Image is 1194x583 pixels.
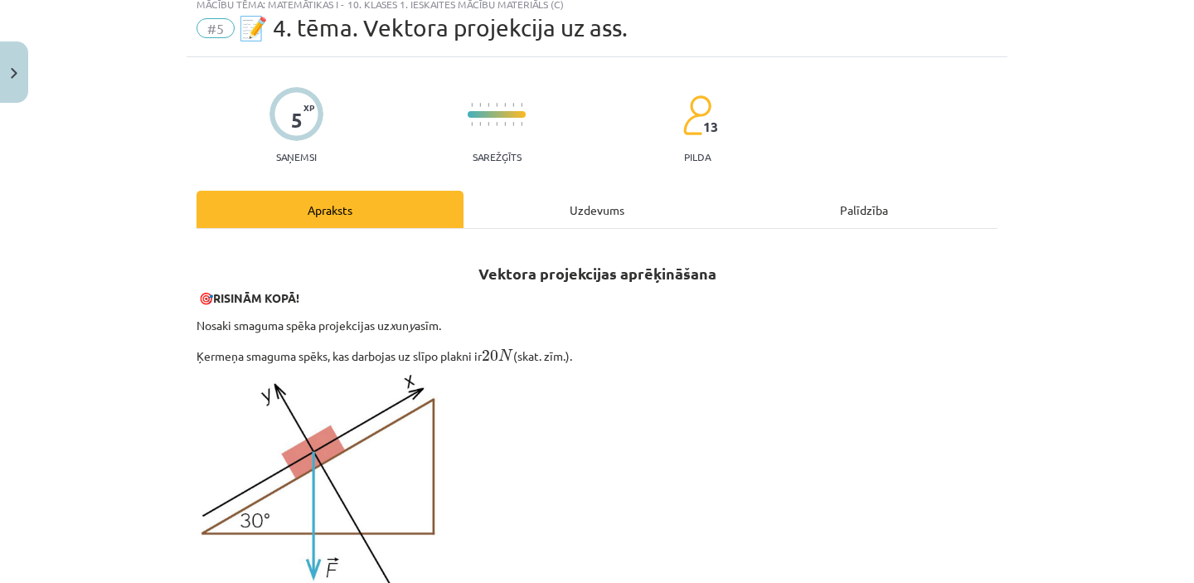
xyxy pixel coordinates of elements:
[471,103,473,107] img: icon-short-line-57e1e144782c952c97e751825c79c345078a6d821885a25fce030b3d8c18986b.svg
[521,103,522,107] img: icon-short-line-57e1e144782c952c97e751825c79c345078a6d821885a25fce030b3d8c18986b.svg
[464,191,730,228] div: Uzdevums
[471,122,473,126] img: icon-short-line-57e1e144782c952c97e751825c79c345078a6d821885a25fce030b3d8c18986b.svg
[488,122,489,126] img: icon-short-line-57e1e144782c952c97e751825c79c345078a6d821885a25fce030b3d8c18986b.svg
[682,95,711,136] img: students-c634bb4e5e11cddfef0936a35e636f08e4e9abd3cc4e673bd6f9a4125e45ecb1.svg
[269,151,323,163] p: Saņemsi
[512,122,514,126] img: icon-short-line-57e1e144782c952c97e751825c79c345078a6d821885a25fce030b3d8c18986b.svg
[730,191,997,228] div: Palīdzība
[390,318,396,333] i: x
[239,14,628,41] span: 📝 4. tēma. Vektora projekcija uz ass.
[496,122,498,126] img: icon-short-line-57e1e144782c952c97e751825c79c345078a6d821885a25fce030b3d8c18986b.svg
[197,289,997,307] p: 🎯
[473,151,522,163] p: Sarežģīts
[479,122,481,126] img: icon-short-line-57e1e144782c952c97e751825c79c345078a6d821885a25fce030b3d8c18986b.svg
[197,191,464,228] div: Apraksts
[498,349,513,361] span: N
[213,290,299,305] b: RISINĀM KOPĀ!
[479,103,481,107] img: icon-short-line-57e1e144782c952c97e751825c79c345078a6d821885a25fce030b3d8c18986b.svg
[197,344,997,365] p: Ķermeņa smaguma spēks, kas darbojas uz slīpo plakni ir (skat. zīm.).
[197,18,235,38] span: #5
[478,264,716,283] b: Vektora projekcijas aprēķināšana
[11,68,17,79] img: icon-close-lesson-0947bae3869378f0d4975bcd49f059093ad1ed9edebbc8119c70593378902aed.svg
[504,103,506,107] img: icon-short-line-57e1e144782c952c97e751825c79c345078a6d821885a25fce030b3d8c18986b.svg
[488,103,489,107] img: icon-short-line-57e1e144782c952c97e751825c79c345078a6d821885a25fce030b3d8c18986b.svg
[521,122,522,126] img: icon-short-line-57e1e144782c952c97e751825c79c345078a6d821885a25fce030b3d8c18986b.svg
[684,151,711,163] p: pilda
[197,317,997,334] p: Nosaki smaguma spēka projekcijas uz un asīm.
[303,103,314,112] span: XP
[504,122,506,126] img: icon-short-line-57e1e144782c952c97e751825c79c345078a6d821885a25fce030b3d8c18986b.svg
[496,103,498,107] img: icon-short-line-57e1e144782c952c97e751825c79c345078a6d821885a25fce030b3d8c18986b.svg
[291,109,303,132] div: 5
[512,103,514,107] img: icon-short-line-57e1e144782c952c97e751825c79c345078a6d821885a25fce030b3d8c18986b.svg
[482,350,498,362] span: 20
[703,119,718,134] span: 13
[409,318,415,333] i: y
